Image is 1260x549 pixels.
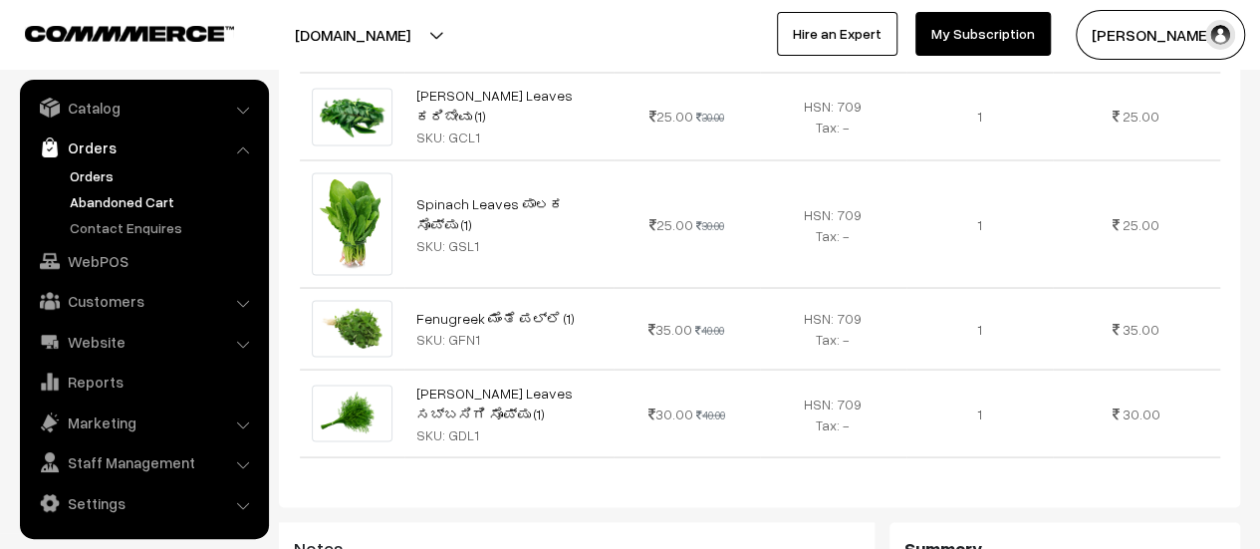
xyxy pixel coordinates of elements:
img: CurryLeaves.png [312,88,392,144]
a: WebPOS [25,243,262,279]
span: 1 [977,215,982,232]
span: 30.00 [1123,405,1160,421]
span: 35.00 [648,320,692,337]
a: Contact Enquires [65,217,262,238]
img: COMMMERCE [25,26,234,41]
a: COMMMERCE [25,20,199,44]
a: Customers [25,283,262,319]
a: Abandoned Cart [65,191,262,212]
button: [PERSON_NAME] [1076,10,1245,60]
a: Website [25,324,262,360]
button: [DOMAIN_NAME] [225,10,480,60]
img: Spinach.png [312,172,392,274]
span: 25.00 [1123,108,1159,125]
div: SKU: GSL1 [416,234,602,255]
a: [PERSON_NAME] Leaves ಸಬ್ಬಸಿಗಿ ಸೊಪ್ಪು (1) [416,384,573,421]
img: DillLeaves.png [312,385,392,441]
a: My Subscription [915,12,1051,56]
a: Catalog [25,90,262,126]
img: user [1205,20,1235,50]
a: [PERSON_NAME] Leaves ಕರಿಬೇವು (1) [416,87,573,125]
span: 25.00 [1123,215,1159,232]
a: Hire an Expert [777,12,897,56]
span: HSN: 709 Tax: - [804,98,862,136]
span: 1 [977,108,982,125]
img: Fenugreek.png [312,300,392,357]
span: HSN: 709 Tax: - [804,395,862,432]
span: HSN: 709 Tax: - [804,205,862,243]
div: SKU: GFN1 [416,328,602,349]
div: SKU: GDL1 [416,423,602,444]
a: Spinach Leaves ಪಾಲಕ ಸೊಪ್ಪು (1) [416,194,564,232]
span: HSN: 709 Tax: - [804,309,862,347]
a: Reports [25,364,262,400]
span: 35.00 [1123,320,1159,337]
a: Marketing [25,405,262,440]
span: 25.00 [649,108,693,125]
span: 25.00 [649,215,693,232]
a: Orders [25,130,262,165]
strike: 30.00 [696,218,724,231]
span: 1 [977,320,982,337]
strike: 40.00 [696,408,725,420]
a: Staff Management [25,444,262,480]
a: Orders [65,165,262,186]
span: 1 [977,405,982,421]
span: 30.00 [648,405,693,421]
a: Settings [25,485,262,521]
a: Fenugreek ಮೆಂತೆ ಪಲ್ಲೆ (1) [416,309,575,326]
strike: 30.00 [696,111,724,124]
div: SKU: GCL1 [416,127,602,147]
strike: 40.00 [695,323,724,336]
